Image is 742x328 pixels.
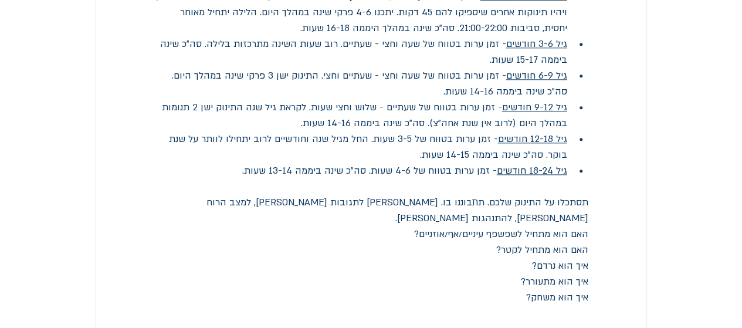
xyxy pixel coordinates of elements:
[506,69,567,82] span: גיל 6-9 חודשים
[497,164,567,177] span: גיל 18-24 חודשים
[204,196,588,225] span: תסתכלו על התינוק שלכם. תתבוננו בו. [PERSON_NAME] לתגובות [PERSON_NAME], למצב הרוח [PERSON_NAME], ...
[169,69,567,98] span: - זמן ערות בטווח של שעה וחצי - שעתיים וחצי. התינוק ישן 3 פרקי שינה במהלך היום. סה"כ שינה ביממה 14...
[166,133,567,161] span: - זמן ערות בטווח של 3-5 שעות. החל מגיל שנה וחודשיים לרוב יתחילו לוותר על שנת בוקר. סה"כ שינה ביממ...
[157,38,567,66] span: - זמן ערות בטווח של שעה וחצי - שעתיים. רוב שעות השינה מתרכזות בלילה. סה"כ שינה ביממה 15-17 שעות.
[526,291,588,304] span: איך הוא משחק?
[532,259,588,272] span: איך הוא נרדם?
[414,228,588,241] span: האם הוא מתחיל לשפשפף עיניים/אף/אוזניים?
[498,133,567,146] span: גיל 12-18 חודשים
[506,38,567,50] span: גיל 3-6 חודשים
[496,244,588,256] span: האם הוא מתחיל לקטר?
[242,164,497,177] span: - זמן ערות בטווח של 4-6 שעות. סה"כ שינה ביממה 13-14 שעות.
[159,101,567,130] span: - זמן ערות בטווח של שעתיים - שלוש וחצי שעות. לקראת גיל שנה התינוק ישן 2 תנומות במהלך היום (לרוב א...
[502,101,567,114] span: גיל 9-12 חודשים
[521,275,588,288] span: איך הוא מתעורר?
